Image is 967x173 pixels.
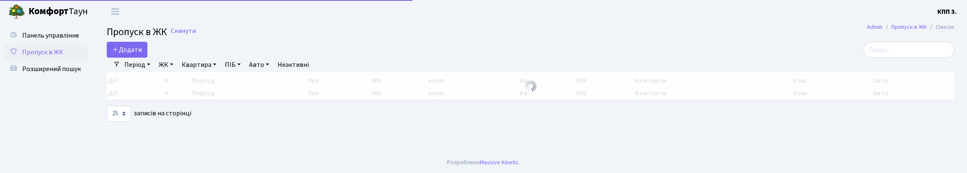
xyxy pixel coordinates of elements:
[8,3,25,20] img: logo.png
[155,58,177,72] a: ЖК
[221,58,244,72] a: ПІБ
[28,5,88,19] span: Таун
[524,79,538,93] img: Обробка...
[178,58,220,72] a: Квартира
[274,58,312,72] a: Неактивні
[22,31,79,40] span: Панель управління
[22,48,63,57] span: Пропуск в ЖК
[937,7,957,17] a: КПП 3.
[107,25,167,39] span: Пропуск в ЖК
[107,106,191,122] label: записів на сторінці
[891,23,927,31] a: Пропуск в ЖК
[28,5,69,18] b: Комфорт
[937,7,957,16] b: КПП 3.
[171,27,196,35] a: Скинути
[480,158,519,167] a: Massive Kinetic
[864,42,954,58] input: Пошук...
[246,58,273,72] a: Авто
[867,23,882,31] a: Admin
[4,44,88,61] a: Пропуск в ЖК
[121,58,154,72] a: Період
[105,5,126,18] button: Переключити навігацію
[22,64,81,74] span: Розширений пошук
[107,106,131,122] select: записів на сторінці
[4,27,88,44] a: Панель управління
[927,23,954,32] li: Список
[112,45,142,54] span: Додати
[854,18,967,36] nav: breadcrumb
[447,158,520,167] div: Розроблено .
[4,61,88,77] a: Розширений пошук
[107,42,147,58] a: Додати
